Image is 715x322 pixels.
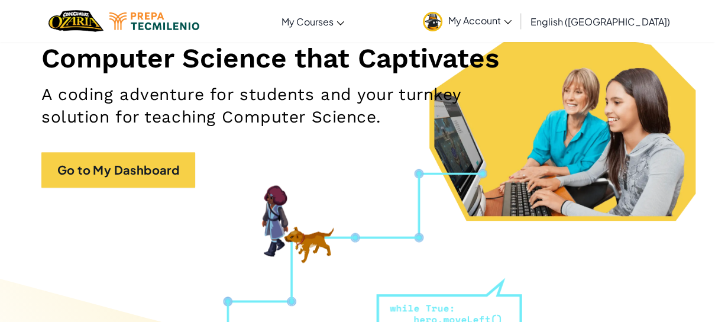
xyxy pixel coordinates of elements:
[423,12,442,31] img: avatar
[48,9,103,33] a: Ozaria by CodeCombat logo
[41,41,674,75] h1: Computer Science that Captivates
[276,5,350,37] a: My Courses
[417,2,517,40] a: My Account
[282,15,334,28] span: My Courses
[448,14,512,27] span: My Account
[48,9,103,33] img: Home
[41,83,465,128] h2: A coding adventure for students and your turnkey solution for teaching Computer Science.
[530,15,669,28] span: English ([GEOGRAPHIC_DATA])
[109,12,199,30] img: Tecmilenio logo
[41,152,195,188] a: Go to My Dashboard
[525,5,675,37] a: English ([GEOGRAPHIC_DATA])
